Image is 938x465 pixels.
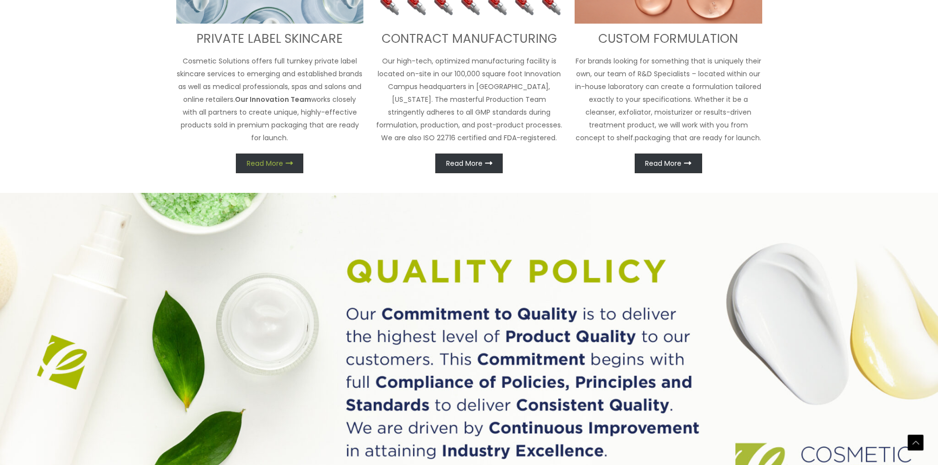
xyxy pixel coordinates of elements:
p: Cosmetic Solutions offers full turnkey private label skincare services to emerging and establishe... [176,55,364,144]
h3: CONTRACT MANUFACTURING [375,31,563,47]
a: Read More [236,154,303,173]
span: Read More [645,160,681,167]
strong: Our Innovation Team [235,94,311,104]
h3: CUSTOM FORMULATION [575,31,762,47]
span: Read More [247,160,283,167]
a: Read More [635,154,702,173]
a: Read More [435,154,503,173]
p: Our high-tech, optimized manufacturing facility is located on-site in our 100,000 square foot Inn... [375,55,563,144]
span: Read More [446,160,483,167]
h3: PRIVATE LABEL SKINCARE [176,31,364,47]
p: For brands looking for something that is uniquely their own, our team of R&D Specialists – locate... [575,55,762,144]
